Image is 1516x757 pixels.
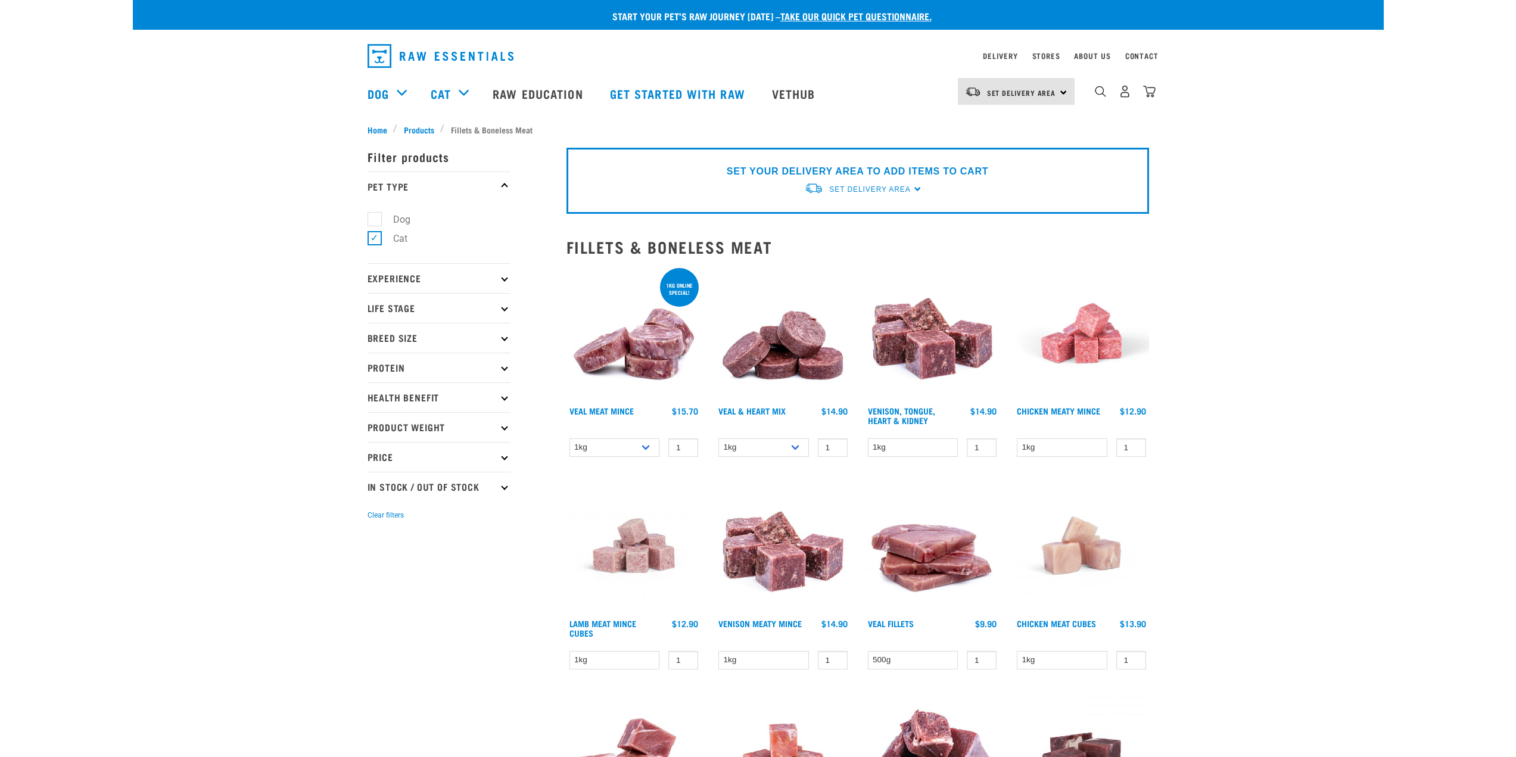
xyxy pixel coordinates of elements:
[598,70,760,117] a: Get started with Raw
[818,651,848,669] input: 1
[368,172,510,201] p: Pet Type
[1074,54,1110,58] a: About Us
[718,621,802,625] a: Venison Meaty Mince
[715,266,851,401] img: 1152 Veal Heart Medallions 01
[868,621,914,625] a: Veal Fillets
[818,438,848,457] input: 1
[821,406,848,416] div: $14.90
[868,409,935,422] a: Venison, Tongue, Heart & Kidney
[374,231,412,246] label: Cat
[358,39,1159,73] nav: dropdown navigation
[718,409,786,413] a: Veal & Heart Mix
[566,266,702,401] img: 1160 Veal Meat Mince Medallions 01
[133,70,1384,117] nav: dropdown navigation
[368,472,510,501] p: In Stock / Out Of Stock
[668,651,698,669] input: 1
[481,70,597,117] a: Raw Education
[865,266,1000,401] img: Pile Of Cubed Venison Tongue Mix For Pets
[967,651,997,669] input: 1
[368,123,387,136] span: Home
[368,442,510,472] p: Price
[715,478,851,613] img: 1117 Venison Meat Mince 01
[760,70,830,117] a: Vethub
[431,85,451,102] a: Cat
[829,185,910,194] span: Set Delivery Area
[983,54,1017,58] a: Delivery
[569,409,634,413] a: Veal Meat Mince
[374,212,415,227] label: Dog
[1017,409,1100,413] a: Chicken Meaty Mince
[1143,85,1156,98] img: home-icon@2x.png
[668,438,698,457] input: 1
[1116,651,1146,669] input: 1
[1120,619,1146,628] div: $13.90
[368,510,404,521] button: Clear filters
[727,164,988,179] p: SET YOUR DELIVERY AREA TO ADD ITEMS TO CART
[1014,266,1149,401] img: Chicken Meaty Mince
[1125,54,1159,58] a: Contact
[397,123,440,136] a: Products
[142,9,1393,23] p: Start your pet’s raw journey [DATE] –
[368,323,510,353] p: Breed Size
[368,412,510,442] p: Product Weight
[672,406,698,416] div: $15.70
[368,85,389,102] a: Dog
[987,91,1056,95] span: Set Delivery Area
[368,293,510,323] p: Life Stage
[967,438,997,457] input: 1
[1014,478,1149,613] img: Chicken meat
[566,478,702,613] img: Lamb Meat Mince
[780,13,932,18] a: take our quick pet questionnaire.
[1095,86,1106,97] img: home-icon-1@2x.png
[865,478,1000,613] img: Stack Of Raw Veal Fillets
[1116,438,1146,457] input: 1
[965,86,981,97] img: van-moving.png
[975,619,997,628] div: $9.90
[1119,85,1131,98] img: user.png
[404,123,434,136] span: Products
[970,406,997,416] div: $14.90
[368,44,513,68] img: Raw Essentials Logo
[1017,621,1096,625] a: Chicken Meat Cubes
[672,619,698,628] div: $12.90
[1032,54,1060,58] a: Stores
[368,142,510,172] p: Filter products
[804,182,823,195] img: van-moving.png
[368,123,1149,136] nav: breadcrumbs
[821,619,848,628] div: $14.90
[368,123,394,136] a: Home
[1120,406,1146,416] div: $12.90
[566,238,1149,256] h2: Fillets & Boneless Meat
[660,276,699,301] div: 1kg online special!
[368,263,510,293] p: Experience
[569,621,636,635] a: Lamb Meat Mince Cubes
[368,353,510,382] p: Protein
[368,382,510,412] p: Health Benefit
